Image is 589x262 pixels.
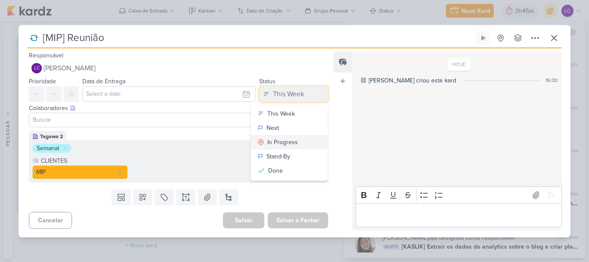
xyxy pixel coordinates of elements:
button: Cancelar [29,212,72,229]
div: Ligar relógio [480,35,487,41]
button: MIP [32,165,128,179]
label: CLIENTES [40,156,128,165]
div: Next [266,123,279,133]
div: Tagawa 2 [40,133,63,140]
label: Status [259,78,276,85]
button: This Week [259,86,328,102]
label: Prioridade [29,78,56,85]
div: Colaboradores [29,104,328,113]
div: This Week [273,89,304,99]
div: Semanal [37,144,59,153]
div: Editor editing area: main [356,203,562,227]
div: Stand-By [266,152,290,161]
button: Next [251,121,328,135]
div: [PERSON_NAME] criou este kard [369,76,456,85]
button: LC [PERSON_NAME] [29,60,328,76]
div: This Week [267,109,295,118]
button: In Progress [251,135,328,149]
label: Responsável [29,52,63,59]
button: This Week [251,107,328,121]
div: In Progress [267,138,298,147]
p: LC [34,66,40,71]
label: Data de Entrega [82,78,125,85]
input: Kard Sem Título [40,30,474,46]
div: 16:00 [545,76,558,84]
input: Buscar [31,115,326,125]
div: Laís Costa [31,63,42,73]
input: Select a date [82,86,256,102]
button: Stand-By [251,149,328,164]
button: Done [251,164,328,178]
span: [PERSON_NAME] [44,63,96,73]
div: Editor toolbar [356,186,562,203]
div: Done [268,166,283,175]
